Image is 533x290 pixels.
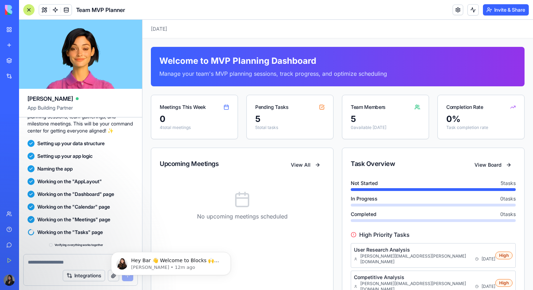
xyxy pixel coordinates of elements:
[27,104,134,117] span: App Building Partner
[353,232,370,240] div: High
[358,191,373,198] span: 0 tasks
[358,175,373,183] span: 0 tasks
[304,84,341,91] div: Completion Rate
[17,36,374,47] h1: Welcome to MVP Planning Dashboard
[212,254,353,261] p: Competitive Analysis
[113,105,182,111] p: 5 total tasks
[353,259,370,267] div: High
[208,160,235,167] span: Not Started
[37,229,103,236] span: Working on the "Tasks" page
[113,84,146,91] div: Pending Tasks
[208,191,234,198] span: Completed
[37,178,102,185] span: Working on the "AppLayout"
[212,234,353,245] div: [PERSON_NAME][EMAIL_ADDRESS][PERSON_NAME][DOMAIN_NAME] [DATE]
[212,261,353,272] div: [PERSON_NAME][EMAIL_ADDRESS][PERSON_NAME][DOMAIN_NAME] [DATE]
[5,5,49,15] img: logo
[304,94,373,105] div: 0 %
[76,6,125,14] span: Team MVP Planner
[17,192,182,201] p: No upcoming meetings scheduled
[100,237,241,286] iframe: Intercom notifications message
[37,216,110,223] span: Working on the "Meetings" page
[212,227,353,234] p: User Research Analysis
[37,140,105,147] span: Setting up your data structure
[208,105,278,111] p: 0 available [DATE]
[113,94,182,105] div: 5
[37,191,114,198] span: Working on the "Dashboard" page
[304,105,373,111] p: Task completion rate
[208,84,243,91] div: Team Members
[8,6,25,13] p: [DATE]
[144,139,182,152] button: View All
[37,203,110,210] span: Working on the "Calendar" page
[17,84,63,91] div: Meetings This Week
[4,274,15,286] img: ACg8ocKjIY9ZAmsobIgzpk4FfsCF__pAQEFzg_xH_tdzyC5Sdv4vwrpn=s96-c
[328,139,373,152] button: View Board
[27,94,73,103] span: [PERSON_NAME]
[55,243,103,247] span: Verifying everything works together
[37,165,73,172] span: Naming the app
[63,270,105,281] button: Integrations
[37,153,93,160] span: Setting up your app logic
[17,139,76,149] div: Upcoming Meetings
[17,105,87,111] p: 4 total meetings
[208,175,235,183] span: In Progress
[17,94,87,105] div: 0
[208,94,278,105] div: 5
[17,50,374,58] p: Manage your team's MVP planning sessions, track progress, and optimize scheduling
[208,211,373,219] h4: High Priority Tasks
[483,4,529,16] button: Invite & Share
[358,160,373,167] span: 5 tasks
[208,139,252,149] div: Task Overview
